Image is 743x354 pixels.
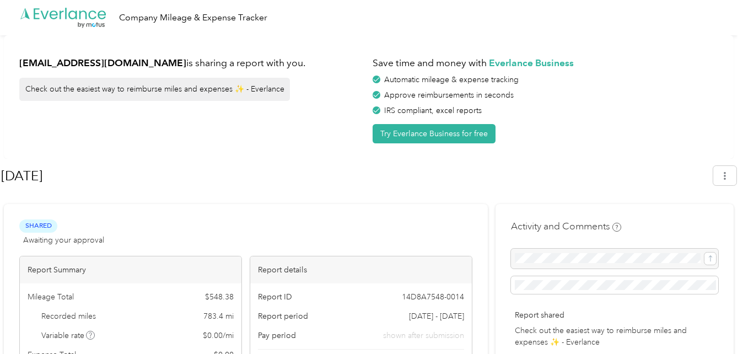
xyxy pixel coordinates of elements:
span: Mileage Total [28,291,74,303]
span: shown after submission [383,330,464,341]
span: Awaiting your approval [23,234,104,246]
h1: is sharing a report with you. [19,56,365,70]
span: Report period [258,310,308,322]
span: 783.4 mi [203,310,234,322]
p: Report shared [515,309,714,321]
h1: September 2025 [1,163,706,189]
h1: Save time and money with [373,56,718,70]
span: Variable rate [41,330,95,341]
span: Pay period [258,330,296,341]
span: $ 0.00 / mi [203,330,234,341]
span: Approve reimbursements in seconds [384,90,514,100]
h4: Activity and Comments [511,219,621,233]
span: $ 548.38 [205,291,234,303]
span: [DATE] - [DATE] [409,310,464,322]
div: Report Summary [20,256,241,283]
span: Report ID [258,291,292,303]
strong: [EMAIL_ADDRESS][DOMAIN_NAME] [19,57,186,68]
span: 14D8A7548-0014 [402,291,464,303]
div: Report details [250,256,472,283]
span: Recorded miles [41,310,96,322]
span: Automatic mileage & expense tracking [384,75,519,84]
span: Shared [19,219,57,232]
button: Try Everlance Business for free [373,124,496,143]
strong: Everlance Business [489,57,574,68]
div: Company Mileage & Expense Tracker [119,11,267,25]
div: Check out the easiest way to reimburse miles and expenses ✨ - Everlance [19,78,290,101]
span: IRS compliant, excel reports [384,106,482,115]
p: Check out the easiest way to reimburse miles and expenses ✨ - Everlance [515,325,714,348]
